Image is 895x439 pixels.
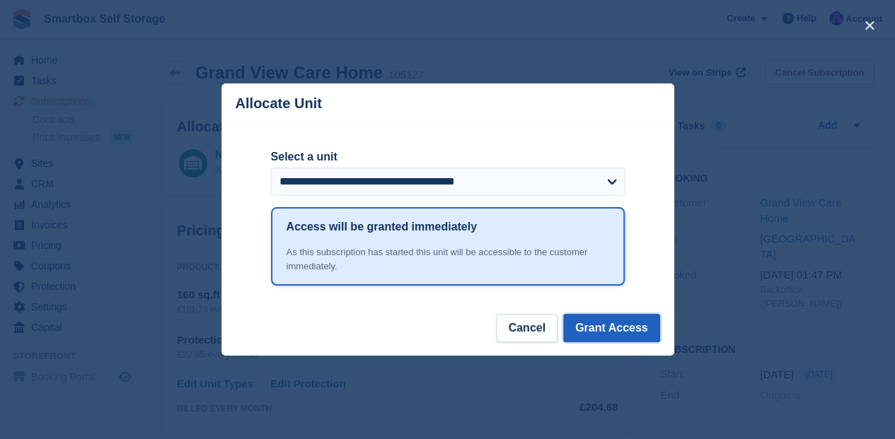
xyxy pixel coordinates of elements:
[271,148,625,165] label: Select a unit
[287,218,477,235] h1: Access will be granted immediately
[287,245,609,273] div: As this subscription has started this unit will be accessible to the customer immediately.
[236,95,322,112] p: Allocate Unit
[496,314,557,342] button: Cancel
[563,314,660,342] button: Grant Access
[858,14,881,37] button: close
